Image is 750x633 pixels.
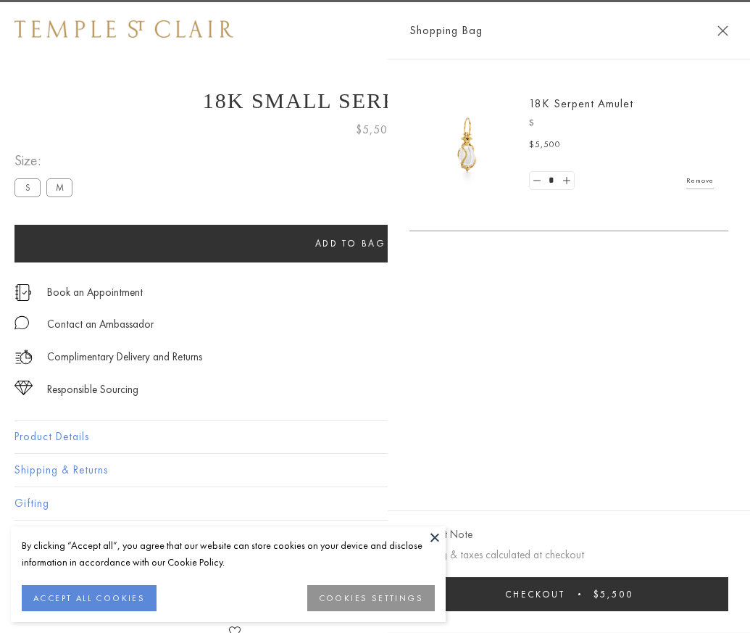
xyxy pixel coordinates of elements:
img: icon_delivery.svg [14,348,33,366]
span: $5,500 [356,120,395,139]
a: Book an Appointment [47,284,143,300]
p: S [529,116,714,131]
button: Checkout $5,500 [409,577,728,611]
img: Temple St. Clair [14,20,233,38]
button: COOKIES SETTINGS [307,585,435,611]
div: By clicking “Accept all”, you agree that our website can store cookies on your device and disclos... [22,537,435,571]
img: MessageIcon-01_2.svg [14,315,29,330]
a: Set quantity to 2 [559,172,573,190]
span: $5,500 [529,138,561,152]
img: icon_appointment.svg [14,284,32,301]
button: Add Gift Note [409,526,472,544]
button: Close Shopping Bag [717,25,728,36]
button: Shipping & Returns [14,454,736,487]
a: 18K Serpent Amulet [529,96,633,111]
span: Size: [14,149,78,173]
label: S [14,178,41,196]
p: Complimentary Delivery and Returns [47,348,202,366]
p: Shipping & taxes calculated at checkout [409,546,728,564]
span: Shopping Bag [409,21,483,40]
div: Responsible Sourcing [47,381,138,399]
button: Product Details [14,421,736,453]
img: P51836-E11SERPPV [424,102,511,189]
button: Add to bag [14,225,686,262]
button: Gifting [14,487,736,520]
span: Add to bag [315,237,386,249]
button: ACCEPT ALL COOKIES [22,585,157,611]
h1: 18K Small Serpent Amulet [14,88,736,113]
a: Remove [686,173,714,189]
span: Checkout [505,588,565,600]
a: Set quantity to 0 [530,172,544,190]
div: Contact an Ambassador [47,315,154,334]
img: icon_sourcing.svg [14,381,33,395]
span: $5,500 [593,588,633,600]
label: M [46,178,72,196]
